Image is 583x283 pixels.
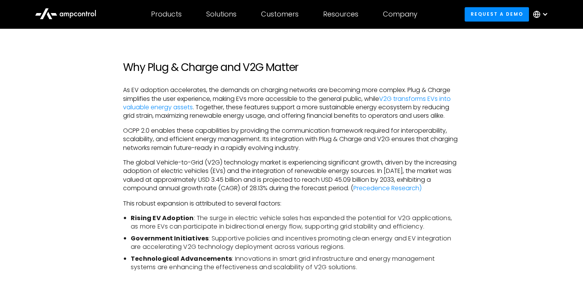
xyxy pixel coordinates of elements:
[151,10,182,18] div: Products
[261,10,299,18] div: Customers
[131,254,460,271] li: : Innovations in smart grid infrastructure and energy management systems are enhancing the effect...
[131,234,460,251] li: : Supportive policies and incentives promoting clean energy and EV integration are accelerating V...
[123,94,451,112] a: V2G transforms EVs into valuable energy assets
[383,10,417,18] div: Company
[123,199,460,207] p: This robust expansion is attributed to several factors:
[206,10,236,18] div: Solutions
[131,234,209,242] strong: Government Initiatives
[323,10,358,18] div: Resources
[123,86,460,120] p: As EV adoption accelerates, the demands on charging networks are becoming more complex. Plug & Ch...
[123,31,460,39] p: ‍
[123,127,460,152] p: OCPP 2.0 enables these capabilities by providing the communication framework required for interop...
[131,254,232,263] strong: Technological Advancements
[131,214,460,231] li: : The surge in electric vehicle sales has expanded the potential for V2G applications, as more EV...
[131,213,194,222] strong: Rising EV Adoption
[465,7,529,21] a: Request a demo
[123,61,460,74] h2: Why Plug & Charge and V2G Matter
[123,158,460,193] p: The global Vehicle-to-Grid (V2G) technology market is experiencing significant growth, driven by ...
[353,184,422,193] a: Precedence Research)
